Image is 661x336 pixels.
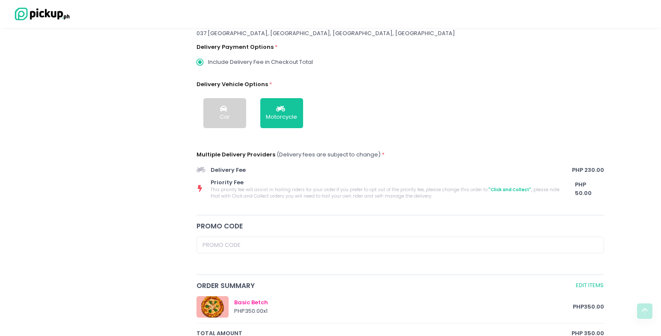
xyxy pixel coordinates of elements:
div: Car [220,113,230,121]
a: Edit Items [575,281,604,291]
span: This priority fee will assist in hailing riders for your order. If you prefer to opt out of the p... [211,186,561,199]
div: Basic Betch [234,298,573,307]
span: Delivery Fee [211,166,569,174]
span: Order Summary [197,281,574,291]
span: "Click and Collect" [488,186,531,193]
label: Delivery Vehicle Options [197,80,268,89]
span: PHP 350.00 [573,303,604,311]
img: logo [11,6,71,21]
button: Car [203,98,246,128]
div: Promo code [197,221,604,231]
div: PHP 350.00 x 1 [234,307,573,315]
label: Multiple Delivery Providers [197,150,275,159]
span: Include Delivery Fee in Checkout Total [208,58,313,66]
div: Motorcycle [266,113,297,121]
span: Priority Fee [211,178,561,187]
span: (Delivery fees are subject to change) [277,150,381,159]
label: Delivery Payment Options [197,43,274,51]
button: Motorcycle [260,98,303,128]
div: 037 [GEOGRAPHIC_DATA], [GEOGRAPHIC_DATA], [GEOGRAPHIC_DATA], [GEOGRAPHIC_DATA] [197,29,604,38]
input: Promo Code [197,237,604,253]
span: PHP 230.00 [572,166,604,174]
span: PHP 50.00 [575,180,604,197]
